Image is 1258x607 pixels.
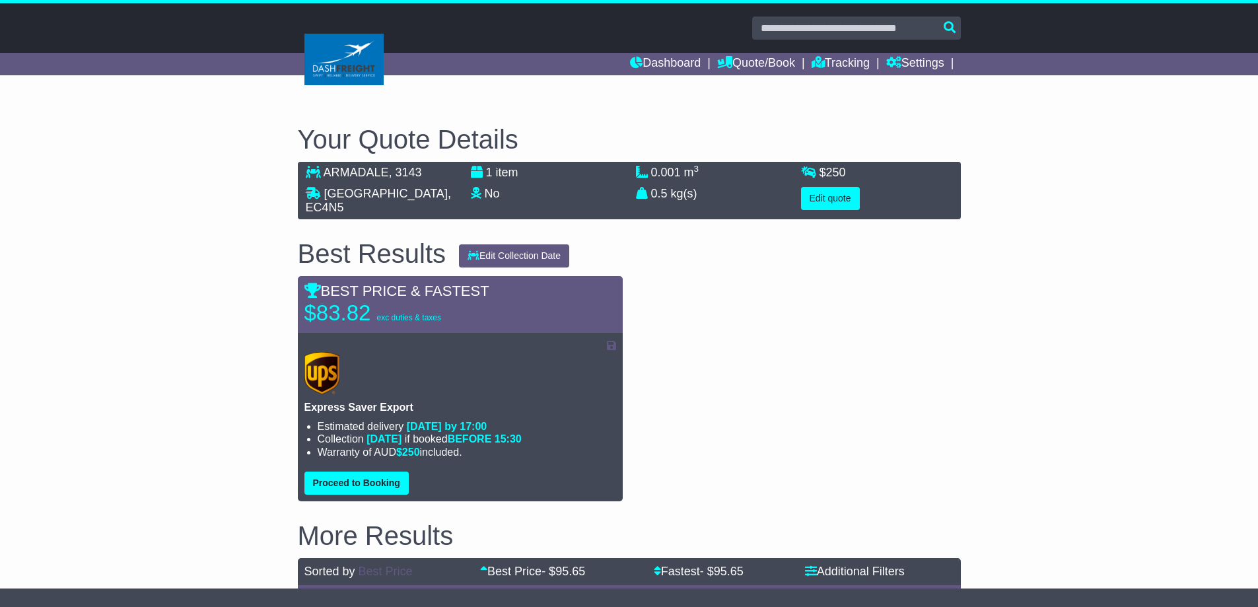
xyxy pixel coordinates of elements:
[396,446,420,458] span: $
[377,313,441,322] span: exc duties & taxes
[304,300,470,326] p: $83.82
[407,421,487,432] span: [DATE] by 17:00
[318,446,616,458] li: Warranty of AUD included.
[496,166,518,179] span: item
[812,53,870,75] a: Tracking
[448,433,492,445] span: BEFORE
[402,446,420,458] span: 250
[367,433,521,445] span: if booked
[480,565,585,578] a: Best Price- $95.65
[298,125,961,154] h2: Your Quote Details
[826,166,846,179] span: 250
[304,401,616,413] p: Express Saver Export
[805,565,905,578] a: Additional Filters
[714,565,744,578] span: 95.65
[820,166,846,179] span: $
[298,521,961,550] h2: More Results
[542,565,585,578] span: - $
[318,433,616,445] li: Collection
[304,472,409,495] button: Proceed to Booking
[801,187,860,210] button: Edit quote
[304,283,489,299] span: BEST PRICE & FASTEST
[304,352,340,394] img: UPS (new): Express Saver Export
[495,433,522,445] span: 15:30
[651,187,668,200] span: 0.5
[291,239,453,268] div: Best Results
[359,565,413,578] a: Best Price
[684,166,699,179] span: m
[671,187,697,200] span: kg(s)
[651,166,681,179] span: 0.001
[700,565,744,578] span: - $
[555,565,585,578] span: 95.65
[459,244,569,268] button: Edit Collection Date
[318,420,616,433] li: Estimated delivery
[324,166,389,179] span: ARMADALE
[389,166,422,179] span: , 3143
[886,53,944,75] a: Settings
[694,164,699,174] sup: 3
[486,166,493,179] span: 1
[324,187,448,200] span: [GEOGRAPHIC_DATA]
[654,565,744,578] a: Fastest- $95.65
[304,565,355,578] span: Sorted by
[306,187,451,215] span: , EC4N5
[630,53,701,75] a: Dashboard
[367,433,402,445] span: [DATE]
[717,53,795,75] a: Quote/Book
[485,187,500,200] span: No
